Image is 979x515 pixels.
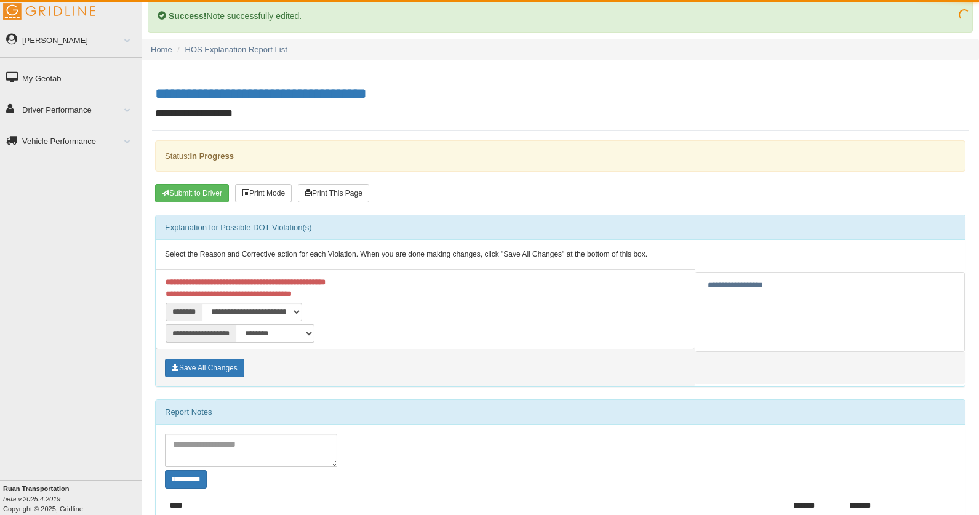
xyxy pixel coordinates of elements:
[155,184,229,202] button: Submit To Driver
[185,45,287,54] a: HOS Explanation Report List
[156,240,965,269] div: Select the Reason and Corrective action for each Violation. When you are done making changes, cli...
[190,151,234,161] strong: In Progress
[169,11,206,21] b: Success!
[155,140,965,172] div: Status:
[165,470,207,489] button: Change Filter Options
[156,400,965,425] div: Report Notes
[235,184,292,202] button: Print Mode
[165,359,244,377] button: Save
[156,215,965,240] div: Explanation for Possible DOT Violation(s)
[3,485,70,492] b: Ruan Transportation
[3,495,60,503] i: beta v.2025.4.2019
[3,484,142,514] div: Copyright © 2025, Gridline
[3,3,95,20] img: Gridline
[151,45,172,54] a: Home
[298,184,369,202] button: Print This Page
